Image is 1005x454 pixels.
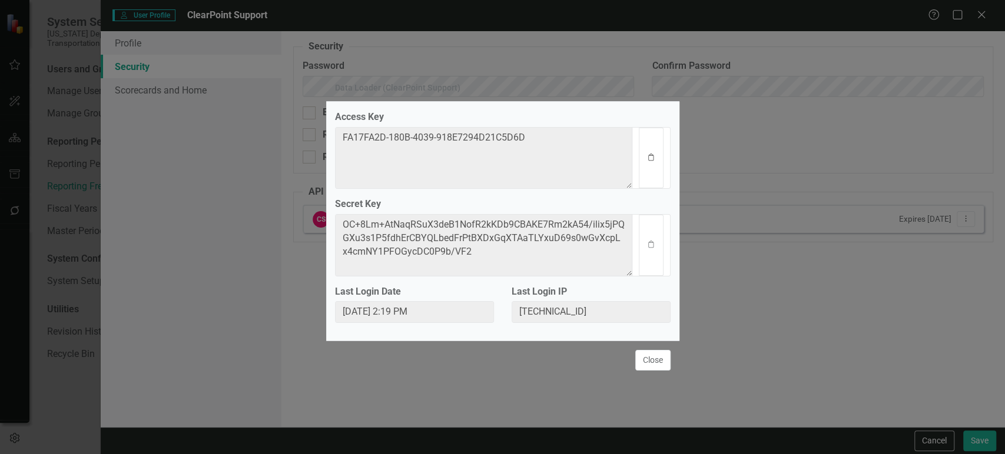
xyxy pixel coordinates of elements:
textarea: OC+8Lm+AtNaqRSuX3deB1NofR2kKDb9CBAKE7Rm2kA54/ilix5jPQGXu3s1P5fdhErCBYQLbedFrPtBXDxGqXTAaTLYxuD69s... [335,214,633,276]
label: Secret Key [335,198,671,211]
div: Data Loader (ClearPoint Support) [335,84,460,92]
label: Access Key [335,111,671,124]
label: Last Login Date [335,285,494,299]
button: Close [635,350,671,370]
textarea: FA17FA2D-180B-4039-918E7294D21C5D6D [335,127,633,189]
label: Last Login IP [512,285,671,299]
